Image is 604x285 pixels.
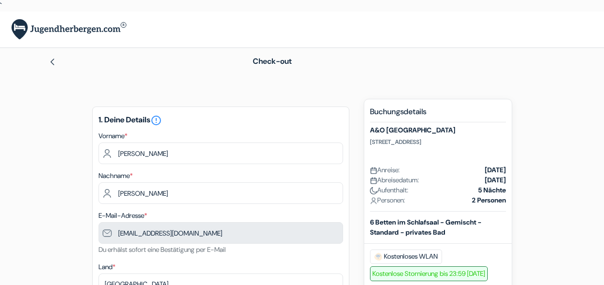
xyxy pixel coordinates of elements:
[370,107,506,122] h5: Buchungsdetails
[370,266,488,281] span: Kostenlose Stornierung bis 23:59 [DATE]
[370,126,506,134] h5: A&O [GEOGRAPHIC_DATA]
[370,195,405,205] span: Personen:
[99,115,343,126] h5: 1. Deine Details
[370,187,377,194] img: moon.svg
[150,115,162,126] i: error_outline
[370,165,400,175] span: Anreise:
[99,171,133,181] label: Nachname
[370,218,481,237] b: 6 Betten im Schlafsaal - Gemischt - Standard - privates Bad
[150,115,162,125] a: error_outline
[99,211,147,221] label: E-Mail-Adresse
[99,262,115,272] label: Land
[49,58,56,66] img: left_arrow.svg
[370,177,377,184] img: calendar.svg
[370,175,419,185] span: Abreisedatum:
[99,182,343,204] input: Nachnamen eingeben
[370,167,377,174] img: calendar.svg
[99,131,127,141] label: Vorname
[370,197,377,204] img: user_icon.svg
[370,138,506,146] p: [STREET_ADDRESS]
[99,142,343,164] input: Vornamen eingeben
[253,56,292,66] span: Check-out
[485,165,506,175] strong: [DATE]
[374,253,382,261] img: free_wifi.svg
[478,185,506,195] strong: 5 Nächte
[485,175,506,185] strong: [DATE]
[370,249,442,264] span: Kostenloses WLAN
[12,19,126,40] img: Jugendherbergen.com
[99,222,343,244] input: E-Mail-Adresse eingeben
[99,245,226,254] small: Du erhälst sofort eine Bestätigung per E-Mail
[472,195,506,205] strong: 2 Personen
[370,185,408,195] span: Aufenthalt:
